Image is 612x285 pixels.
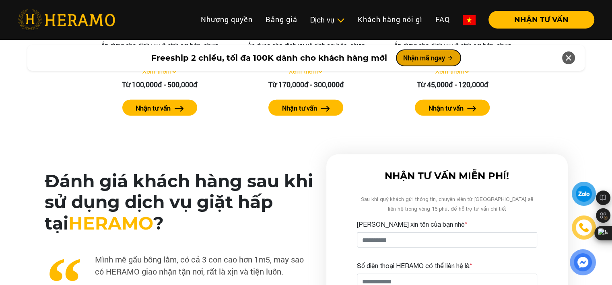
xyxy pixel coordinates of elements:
a: Bảng giá [259,11,304,28]
h3: NHẬN TƯ VẤN MIỄN PHÍ! [357,170,537,182]
h2: Đánh giá khách hàng sau khi sử dụng dịch vụ giặt hấp tại ? [45,170,313,234]
button: NHẬN TƯ VẤN [488,11,594,29]
button: Nhận mã ngay [396,50,461,66]
img: phone-icon [579,223,589,232]
label: [PERSON_NAME] xin tên của bạn nhé [357,219,468,229]
button: Nhận tư vấn [415,100,490,116]
img: arrow [175,106,184,112]
div: Dịch vụ [310,14,345,25]
img: heramo-logo.png [18,9,115,30]
a: Nhận tư vấn arrow [388,100,516,116]
div: Từ 100,000đ - 500,000đ [96,79,224,90]
div: Từ 170,000đ - 300,000đ [242,79,370,90]
a: Nhận tư vấn arrow [242,100,370,116]
label: Số điện thoại HERAMO có thể liên hệ là [357,261,472,271]
a: Nhượng quyền [194,11,259,28]
label: Nhận tư vấn [428,103,463,113]
button: Nhận tư vấn [122,100,197,116]
label: Nhận tư vấn [136,103,171,113]
img: arrow [467,106,476,112]
a: phone-icon [573,217,595,238]
img: subToggleIcon [336,16,345,25]
img: vn-flag.png [463,15,476,25]
label: Nhận tư vấn [282,103,317,113]
img: arrow [321,106,330,112]
button: Nhận tư vấn [268,100,343,116]
a: FAQ [429,11,456,28]
a: NHẬN TƯ VẤN [482,16,594,23]
span: Sau khi quý khách gửi thông tin, chuyên viên từ [GEOGRAPHIC_DATA] sẽ liên hệ trong vòng 15 phút đ... [361,196,533,212]
p: Mình mê gấu bông lắm, có cả 3 con cao hơn 1m5, may sao có HERAMO giao nhận tận nơi, rất là xịn và... [45,253,313,277]
span: HERAMO [68,212,153,234]
a: Nhận tư vấn arrow [96,100,224,116]
div: Từ 45,000đ - 120,000đ [388,79,516,90]
span: Freeship 2 chiều, tối đa 100K dành cho khách hàng mới [151,52,387,64]
a: Khách hàng nói gì [351,11,429,28]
